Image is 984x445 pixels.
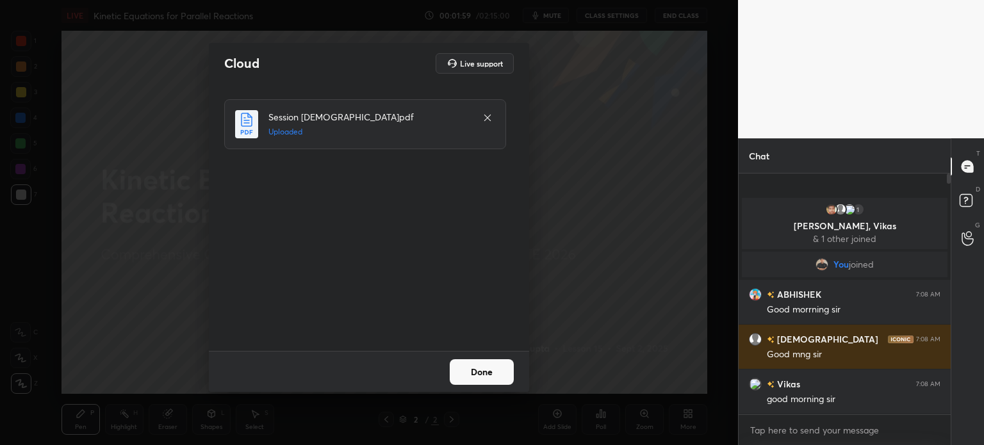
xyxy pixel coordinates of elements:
[916,291,940,298] div: 7:08 AM
[739,139,780,173] p: Chat
[767,303,940,316] div: Good morrning sir
[739,195,951,414] div: grid
[767,291,775,298] img: no-rating-badge.077c3623.svg
[450,359,514,385] button: Done
[268,110,470,124] h4: Session [DEMOGRAPHIC_DATA]pdf
[767,336,775,343] img: no-rating-badge.077c3623.svg
[268,126,470,138] h5: Uploaded
[749,333,762,346] img: default.png
[816,258,828,271] img: 3072685e79af4bee8efb648945ce733f.jpg
[224,55,259,72] h2: Cloud
[767,381,775,388] img: no-rating-badge.077c3623.svg
[843,203,856,216] img: 3
[888,336,914,343] img: iconic-dark.1390631f.png
[976,184,980,194] p: D
[749,288,762,301] img: 42a71b0d844f4940bd413d7c62c2750b.jpg
[975,220,980,230] p: G
[767,348,940,361] div: Good mng sir
[749,378,762,391] img: 3
[852,203,865,216] div: 1
[775,287,821,301] h6: ABHISHEK
[750,234,940,244] p: & 1 other joined
[849,259,874,270] span: joined
[767,393,940,406] div: good morning sir
[916,336,940,343] div: 7:08 AM
[976,149,980,158] p: T
[460,60,503,67] h5: Live support
[750,221,940,231] p: [PERSON_NAME], Vikas
[775,332,878,346] h6: [DEMOGRAPHIC_DATA]
[775,377,800,391] h6: Vikas
[834,203,847,216] img: default.png
[916,380,940,388] div: 7:08 AM
[825,203,838,216] img: 47a220df868c4c3a95094022f9c54cbf.jpg
[833,259,849,270] span: You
